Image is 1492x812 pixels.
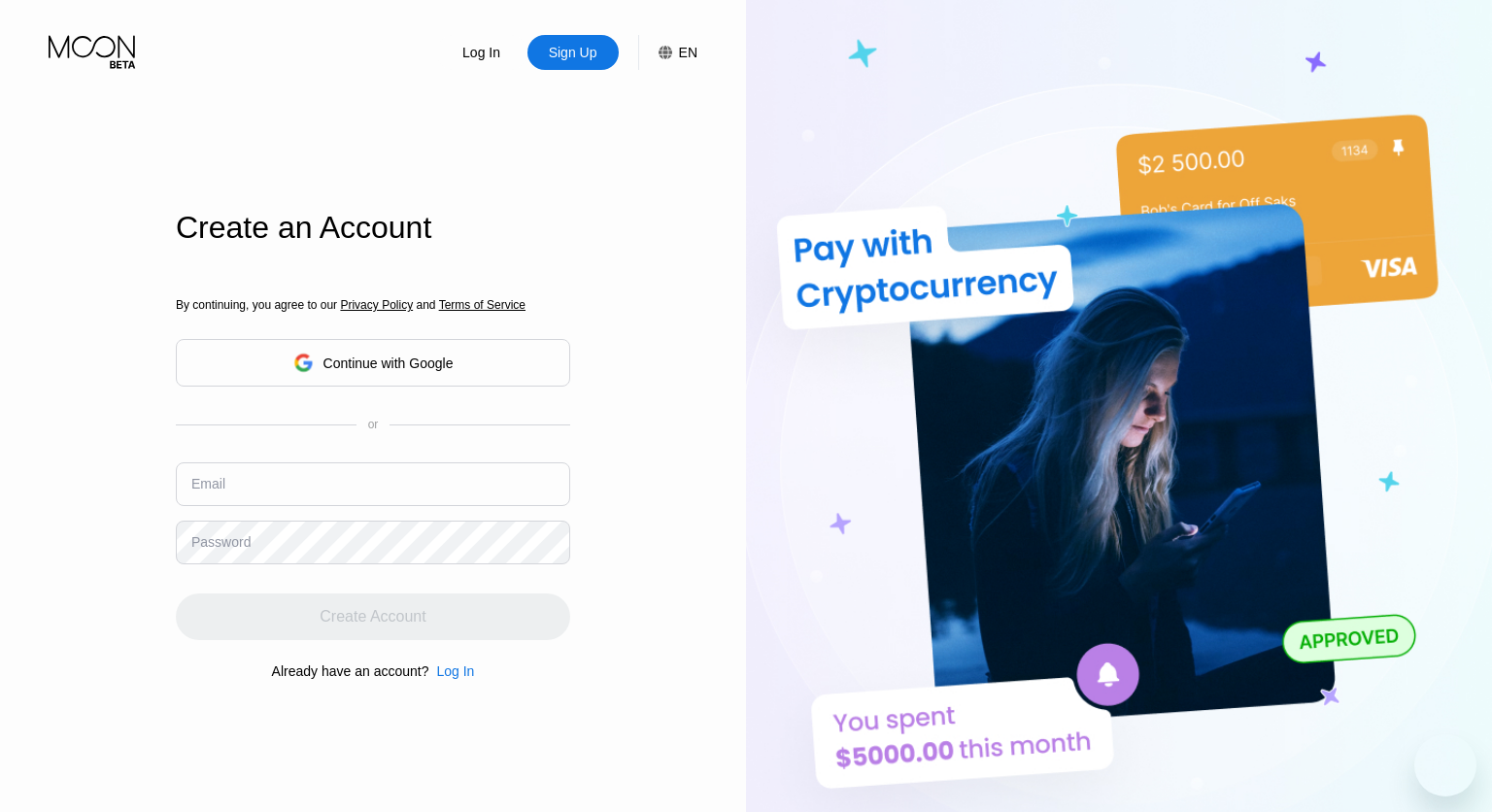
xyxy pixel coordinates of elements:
[176,210,570,246] div: Create an Account
[428,663,474,679] div: Log In
[436,663,474,679] div: Log In
[323,355,454,371] div: Continue with Google
[638,35,697,70] div: EN
[413,298,439,312] span: and
[439,298,526,312] span: Terms of Service
[176,339,570,387] div: Continue with Google
[547,43,599,62] div: Sign Up
[436,35,527,70] div: Log In
[460,43,502,62] div: Log In
[527,35,619,70] div: Sign Up
[176,298,570,312] div: By continuing, you agree to our
[368,418,379,431] div: or
[191,476,225,491] div: Email
[272,663,429,679] div: Already have an account?
[340,298,413,312] span: Privacy Policy
[191,534,251,550] div: Password
[679,45,697,60] div: EN
[1414,734,1476,796] iframe: Кнопка запуска окна обмена сообщениями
